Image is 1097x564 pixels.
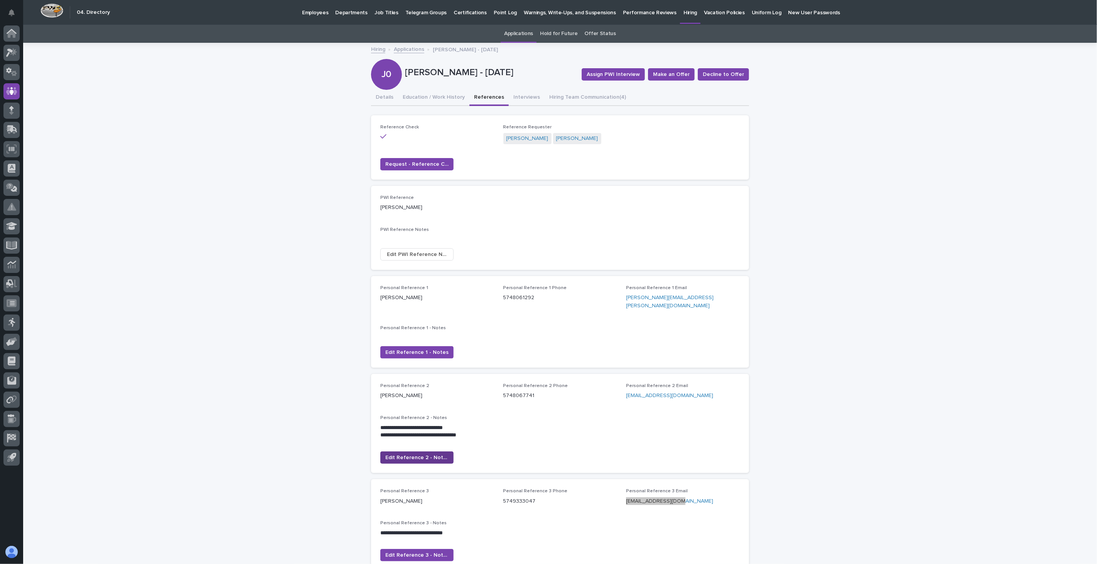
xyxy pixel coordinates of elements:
span: Personal Reference 3 Email [626,489,688,493]
button: Education / Work History [398,90,469,106]
button: Notifications [3,5,20,21]
span: Personal Reference 2 Phone [503,384,568,388]
a: [PERSON_NAME] [556,135,598,143]
button: Request - Reference Check [380,158,454,170]
span: Personal Reference 2 Email [626,384,688,388]
button: Edit Reference 1 - Notes [380,346,454,359]
button: Hiring Team Communication (4) [545,90,631,106]
a: [PERSON_NAME] [506,135,548,143]
span: Personal Reference 2 - Notes [380,416,447,420]
button: Edit Reference 2 - Notes [380,451,454,464]
button: Edit Reference 3 - Notes [380,549,454,561]
span: Request - Reference Check [385,160,449,168]
p: [PERSON_NAME] [380,392,494,400]
button: Edit PWI Reference Notes [380,248,454,261]
span: Reference Check [380,125,419,130]
a: Hold for Future [540,25,577,43]
a: 5748061292 [503,295,535,300]
span: Personal Reference 3 [380,489,429,493]
div: J0 [371,38,402,80]
span: Personal Reference 3 - Notes [380,521,447,525]
span: Personal Reference 1 Phone [503,286,567,290]
button: References [469,90,509,106]
span: Decline to Offer [703,71,744,78]
span: Personal Reference 1 [380,286,428,290]
span: Personal Reference 3 Phone [503,489,568,493]
span: PWI Reference [380,195,414,200]
a: 5749333047 [503,498,536,504]
a: [EMAIL_ADDRESS][DOMAIN_NAME] [626,393,713,398]
span: Assign PWI Interview [587,71,640,78]
span: PWI Reference Notes [380,227,429,232]
button: Make an Offer [648,68,695,81]
div: Notifications [10,9,20,22]
span: Edit Reference 2 - Notes [385,454,449,461]
button: Assign PWI Interview [582,68,645,81]
a: Applications [394,44,424,53]
span: Make an Offer [653,71,690,78]
h2: 04. Directory [77,9,110,16]
img: Workspace Logo [41,3,63,18]
button: users-avatar [3,544,20,560]
span: Edit PWI Reference Notes [387,251,447,258]
p: [PERSON_NAME] - [DATE] [405,67,576,78]
p: [PERSON_NAME] [380,497,494,505]
p: [PERSON_NAME] - [DATE] [433,45,498,53]
a: Applications [504,25,533,43]
span: Personal Reference 1 Email [626,286,687,290]
span: Edit Reference 1 - Notes [385,349,449,356]
a: [EMAIL_ADDRESS][DOMAIN_NAME] [626,498,713,504]
a: Hiring [371,44,385,53]
span: Edit Reference 3 - Notes [385,551,449,559]
span: Personal Reference 2 [380,384,429,388]
p: [PERSON_NAME] [380,204,494,212]
a: 5748067741 [503,393,535,398]
button: Details [371,90,398,106]
a: [PERSON_NAME][EMAIL_ADDRESS][PERSON_NAME][DOMAIN_NAME] [626,295,714,308]
button: Decline to Offer [698,68,749,81]
p: [PERSON_NAME] [380,294,494,302]
a: Offer Status [585,25,616,43]
span: Personal Reference 1 - Notes [380,326,446,330]
button: Interviews [509,90,545,106]
span: Reference Requester [503,125,552,130]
